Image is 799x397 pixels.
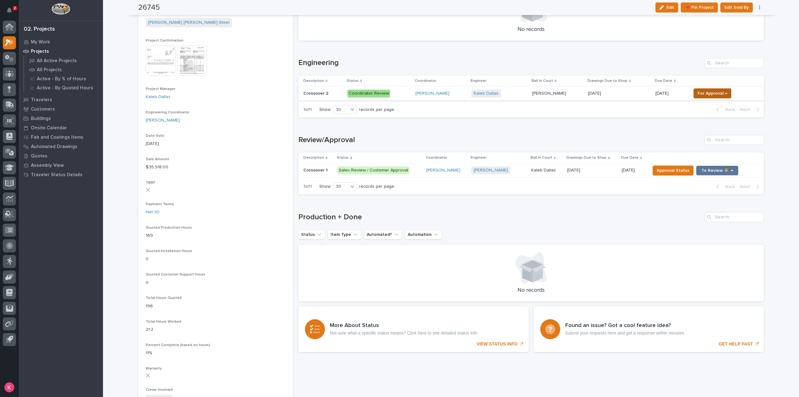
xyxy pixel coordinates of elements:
[415,77,436,84] p: Coordinator
[724,4,749,11] span: Edit Sold By
[146,134,164,138] span: Date Sold
[31,39,50,45] p: My Work
[51,3,70,15] img: Workspace Logo
[653,166,694,176] button: Approval Status
[298,87,764,101] tr: Crossover 2Crossover 2 Coordinator Review[PERSON_NAME] Kaleb Dallas [PERSON_NAME][PERSON_NAME] [D...
[303,77,324,84] p: Description
[681,2,718,12] button: 📌 Pin Project
[347,90,390,97] div: Coordinator Review
[31,153,47,159] p: Quotes
[146,94,170,100] a: Kaleb Dallas
[146,181,155,185] span: T&M?
[337,166,409,174] div: Sales Review / Customer Approval
[655,77,672,84] p: Due Date
[146,367,162,370] span: Warranty
[415,91,449,96] a: [PERSON_NAME]
[146,303,286,310] p: 196
[364,230,402,240] button: Automated?
[24,26,55,33] div: 02. Projects
[471,77,487,84] p: Engineer
[31,135,83,140] p: Fab and Coatings Items
[711,107,738,112] button: Back
[146,209,159,216] a: Net 30
[711,184,738,190] button: Back
[694,88,731,98] button: For Approval →
[347,77,359,84] p: Status
[566,154,606,161] p: Drawings Due to Shop
[148,19,229,26] a: [PERSON_NAME] [PERSON_NAME] Steel
[37,76,86,82] p: Active - By % of Hours
[24,56,103,65] a: All Active Projects
[31,97,52,103] p: Travelers
[337,154,349,161] p: Status
[705,58,764,68] input: Search
[24,65,103,74] a: All Projects
[146,326,286,333] p: 21.2
[588,90,602,96] p: [DATE]
[146,256,286,262] p: 0
[333,183,348,190] div: 30
[298,58,702,67] h1: Engineering
[298,102,317,117] p: 1 of 1
[532,90,567,96] p: [PERSON_NAME]
[738,107,764,112] button: Next
[306,287,757,294] p: No records
[19,114,103,123] a: Buildings
[319,184,331,189] p: Show
[146,388,173,392] span: Crews Involved
[31,172,82,178] p: Traveler Status Details
[722,107,735,112] span: Back
[24,83,103,92] a: Active - By Quoted Hours
[31,163,64,168] p: Assembly View
[146,296,182,300] span: Total Hours Quoted
[306,26,757,33] p: No records
[738,184,764,190] button: Next
[146,232,286,239] p: 169
[298,213,702,222] h1: Production + Done
[146,12,194,15] span: Delivery / Work Location(s)
[740,107,754,112] span: Next
[37,58,77,64] p: All Active Projects
[532,77,553,84] p: Ball In Court
[705,135,764,145] input: Search
[146,320,181,324] span: Total Hours Worked
[740,184,754,190] span: Next
[565,330,685,336] p: Submit your requests here and get a response within minutes.
[19,161,103,170] a: Assembly View
[303,166,329,173] p: Crossover 1
[19,123,103,132] a: Onsite Calendar
[3,4,16,17] button: Notifications
[146,202,174,206] span: Payment Terms
[474,91,498,96] a: Kaleb Dallas
[333,107,348,113] div: 30
[621,154,639,161] p: Due Date
[319,107,331,112] p: Show
[31,125,67,131] p: Onsite Calendar
[19,151,103,161] a: Quotes
[37,85,93,91] p: Active - By Quoted Hours
[705,212,764,222] input: Search
[426,154,447,161] p: Coordinator
[31,116,51,122] p: Buildings
[474,168,508,173] a: [PERSON_NAME]
[666,5,674,10] span: Edit
[531,166,557,173] p: Kaleb Dallas
[37,67,62,73] p: All Projects
[146,343,210,347] span: Percent Complete (based on hours)
[696,166,738,176] button: To Review 👨‍🏭 →
[657,167,689,174] span: Approval Status
[146,280,286,286] p: 0
[19,132,103,142] a: Fab and Coatings Items
[146,157,169,161] span: Sale Amount
[471,154,487,161] p: Engineer
[19,142,103,151] a: Automated Drawings
[655,91,686,96] p: [DATE]
[701,167,733,174] span: To Review 👨‍🏭 →
[31,49,49,54] p: Projects
[622,168,645,173] p: [DATE]
[146,39,184,42] span: Project Confirmation
[298,163,764,177] tr: Crossover 1Crossover 1 Sales Review / Customer Approval[PERSON_NAME] [PERSON_NAME] Kaleb DallasKa...
[587,77,627,84] p: Drawings Due to Shop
